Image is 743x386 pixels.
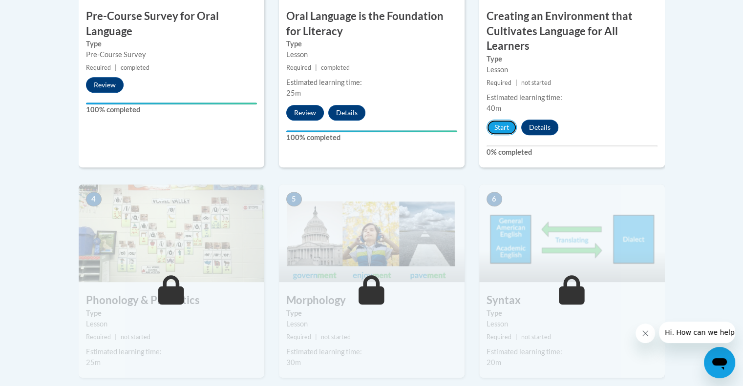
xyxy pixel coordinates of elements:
span: Required [86,64,111,71]
span: Required [286,333,311,341]
img: Course Image [479,184,665,282]
iframe: Message from company [659,322,735,343]
div: Your progress [86,102,257,104]
h3: Phonology & Phonetics [79,293,264,308]
span: 4 [86,192,102,206]
label: 100% completed [286,132,457,143]
span: Hi. How can we help? [6,7,79,15]
span: Required [487,333,511,341]
label: Type [487,54,658,64]
div: Estimated learning time: [286,346,457,357]
span: 40m [487,104,501,112]
button: Review [286,105,324,121]
label: Type [286,39,457,49]
span: completed [321,64,350,71]
div: Pre-Course Survey [86,49,257,60]
span: | [315,64,317,71]
div: Lesson [86,319,257,329]
label: 0% completed [487,147,658,158]
span: Required [86,333,111,341]
label: Type [286,308,457,319]
h3: Morphology [279,293,465,308]
iframe: Close message [636,324,655,343]
span: not started [521,79,551,86]
div: Your progress [286,130,457,132]
span: 25m [286,89,301,97]
h3: Syntax [479,293,665,308]
iframe: Button to launch messaging window [704,347,735,378]
span: 25m [86,358,101,366]
button: Details [521,120,558,135]
div: Lesson [487,64,658,75]
div: Lesson [286,49,457,60]
div: Estimated learning time: [487,92,658,103]
span: Required [487,79,511,86]
div: Estimated learning time: [286,77,457,88]
button: Start [487,120,517,135]
button: Review [86,77,124,93]
span: | [115,64,117,71]
img: Course Image [279,184,465,282]
span: not started [321,333,351,341]
span: | [515,333,517,341]
label: Type [487,308,658,319]
span: completed [121,64,149,71]
span: | [115,333,117,341]
h3: Oral Language is the Foundation for Literacy [279,9,465,39]
span: 20m [487,358,501,366]
img: Course Image [79,184,264,282]
span: 6 [487,192,502,206]
div: Estimated learning time: [86,346,257,357]
label: Type [86,39,257,49]
span: | [315,333,317,341]
label: Type [86,308,257,319]
span: 5 [286,192,302,206]
div: Estimated learning time: [487,346,658,357]
span: | [515,79,517,86]
div: Lesson [286,319,457,329]
div: Lesson [487,319,658,329]
h3: Pre-Course Survey for Oral Language [79,9,264,39]
span: not started [521,333,551,341]
label: 100% completed [86,104,257,115]
span: Required [286,64,311,71]
button: Details [328,105,365,121]
span: not started [121,333,150,341]
h3: Creating an Environment that Cultivates Language for All Learners [479,9,665,54]
span: 30m [286,358,301,366]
